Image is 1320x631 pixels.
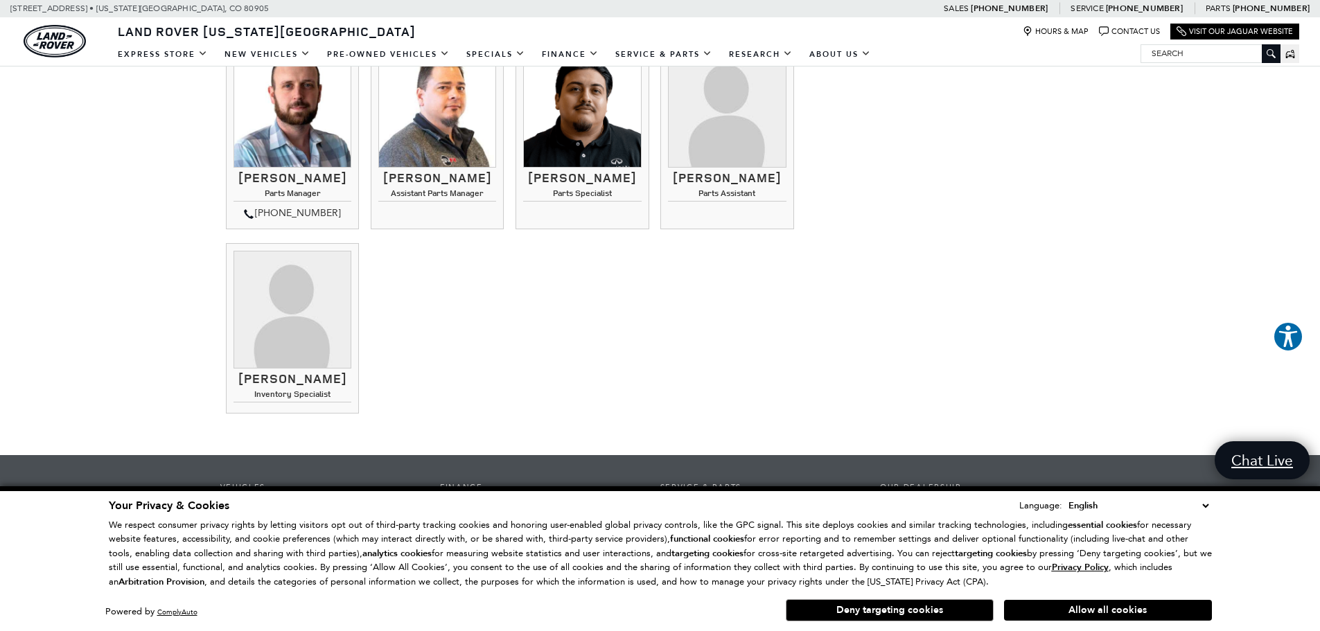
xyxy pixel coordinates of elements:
span: Sales [944,3,969,13]
h3: [PERSON_NAME] [668,171,786,185]
div: Language: [1019,501,1062,510]
span: Chat Live [1224,451,1300,470]
h4: Parts Specialist [523,188,641,202]
a: New Vehicles [216,42,319,66]
h4: Parts Assistant [668,188,786,202]
h3: [PERSON_NAME] [523,171,641,185]
a: Specials [458,42,534,66]
a: [PHONE_NUMBER] [1233,3,1310,14]
a: Hours & Map [1023,26,1089,37]
strong: Arbitration Provision [118,576,204,588]
a: [PHONE_NUMBER] [971,3,1048,14]
select: Language Select [1065,498,1212,513]
div: Powered by [105,607,197,616]
strong: analytics cookies [362,547,432,560]
a: Visit Our Jaguar Website [1177,26,1293,37]
a: EXPRESS STORE [109,42,216,66]
button: Deny targeting cookies [786,599,994,621]
div: [PHONE_NUMBER] [234,205,351,222]
a: Service & Parts [607,42,721,66]
strong: targeting cookies [671,547,743,560]
u: Privacy Policy [1052,561,1109,574]
p: We respect consumer privacy rights by letting visitors opt out of third-party tracking cookies an... [109,518,1212,589]
a: Contact Us [1099,26,1160,37]
span: Parts [1206,3,1231,13]
a: Finance [534,42,607,66]
a: Research [721,42,801,66]
h4: Parts Manager [234,188,351,202]
h4: Inventory Specialist [234,389,351,402]
strong: essential cookies [1068,519,1137,531]
h3: [PERSON_NAME] [378,171,496,185]
h3: [PERSON_NAME] [234,171,351,185]
input: Search [1141,45,1280,62]
a: [STREET_ADDRESS] • [US_STATE][GEOGRAPHIC_DATA], CO 80905 [10,3,269,13]
img: Land Rover [24,25,86,57]
a: land-rover [24,25,86,57]
span: Service [1071,3,1103,13]
span: Land Rover [US_STATE][GEOGRAPHIC_DATA] [118,23,416,39]
a: Pre-Owned Vehicles [319,42,458,66]
button: Allow all cookies [1004,600,1212,621]
strong: targeting cookies [955,547,1027,560]
h3: [PERSON_NAME] [234,372,351,386]
span: Service & Parts [660,483,860,492]
span: Your Privacy & Cookies [109,498,229,513]
span: Our Dealership [880,483,1080,492]
span: Vehicles [220,483,420,492]
nav: Main Navigation [109,42,879,66]
a: Chat Live [1215,441,1310,479]
a: [PHONE_NUMBER] [1106,3,1183,14]
strong: functional cookies [670,533,744,545]
h4: Assistant Parts Manager [378,188,496,202]
a: About Us [801,42,879,66]
a: ComplyAuto [157,607,197,616]
a: Land Rover [US_STATE][GEOGRAPHIC_DATA] [109,23,424,39]
span: Finance [440,483,640,492]
aside: Accessibility Help Desk [1273,321,1303,355]
button: Explore your accessibility options [1273,321,1303,352]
